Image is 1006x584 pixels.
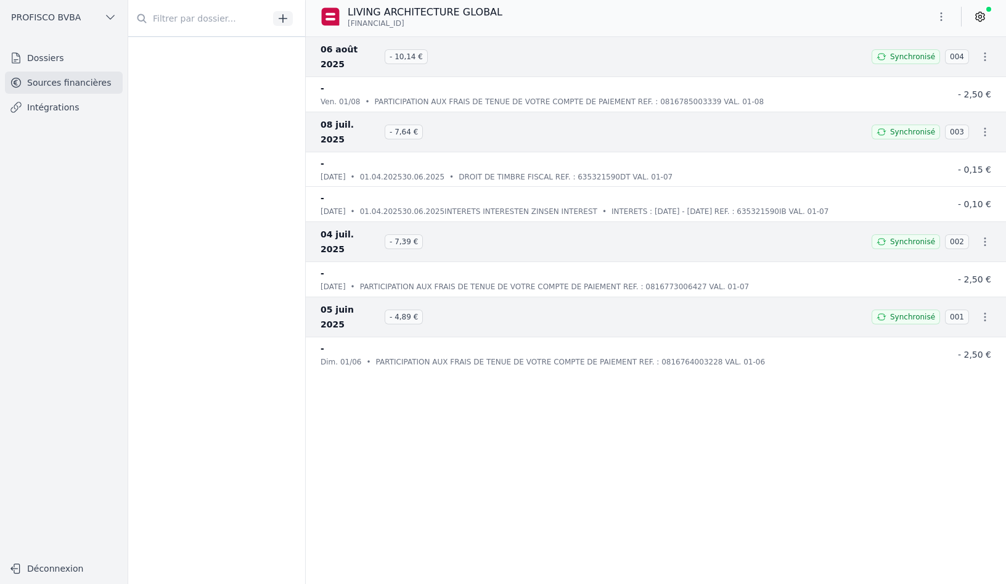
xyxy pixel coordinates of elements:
p: LIVING ARCHITECTURE GLOBAL [348,5,502,20]
span: - 10,14 € [385,49,428,64]
span: 06 août 2025 [321,42,380,72]
div: • [449,171,454,183]
span: PROFISCO BVBA [11,11,81,23]
p: PARTICIPATION AUX FRAIS DE TENUE DE VOTRE COMPTE DE PAIEMENT REF. : 0816764003228 VAL. 01-06 [376,356,766,368]
p: - [321,191,324,205]
div: • [366,356,370,368]
p: 01.04.202530.06.2025 [360,171,444,183]
p: DROIT DE TIMBRE FISCAL REF. : 635321590DT VAL. 01-07 [459,171,673,183]
p: PARTICIPATION AUX FRAIS DE TENUE DE VOTRE COMPTE DE PAIEMENT REF. : 0816785003339 VAL. 01-08 [375,96,764,108]
div: • [351,205,355,218]
img: belfius.png [321,7,340,27]
span: 001 [945,310,969,324]
p: [DATE] [321,281,346,293]
p: 01.04.202530.06.2025INTERETS INTERESTEN ZINSEN INTEREST [360,205,597,218]
a: Sources financières [5,72,123,94]
span: - 2,50 € [958,274,991,284]
span: - 7,64 € [385,125,423,139]
div: • [602,205,607,218]
p: - [321,341,324,356]
button: Déconnexion [5,559,123,578]
div: • [365,96,369,108]
span: - 7,39 € [385,234,423,249]
span: - 2,50 € [958,89,991,99]
span: 05 juin 2025 [321,302,380,332]
span: Synchronisé [890,237,935,247]
p: - [321,156,324,171]
span: 003 [945,125,969,139]
input: Filtrer par dossier... [128,7,269,30]
span: 04 juil. 2025 [321,227,380,257]
p: - [321,266,324,281]
p: [DATE] [321,205,346,218]
a: Dossiers [5,47,123,69]
p: dim. 01/06 [321,356,361,368]
p: [DATE] [321,171,346,183]
p: INTERETS : [DATE] - [DATE] REF. : 635321590IB VAL. 01-07 [611,205,828,218]
a: Intégrations [5,96,123,118]
span: 08 juil. 2025 [321,117,380,147]
span: - 4,89 € [385,310,423,324]
span: 002 [945,234,969,249]
p: PARTICIPATION AUX FRAIS DE TENUE DE VOTRE COMPTE DE PAIEMENT REF. : 0816773006427 VAL. 01-07 [360,281,750,293]
span: - 0,15 € [958,165,991,175]
p: ven. 01/08 [321,96,360,108]
span: Synchronisé [890,52,935,62]
div: • [351,171,355,183]
span: - 0,10 € [958,199,991,209]
span: - 2,50 € [958,350,991,360]
button: PROFISCO BVBA [5,7,123,27]
p: - [321,81,324,96]
span: 004 [945,49,969,64]
div: • [351,281,355,293]
span: Synchronisé [890,127,935,137]
span: Synchronisé [890,312,935,322]
span: [FINANCIAL_ID] [348,19,404,28]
